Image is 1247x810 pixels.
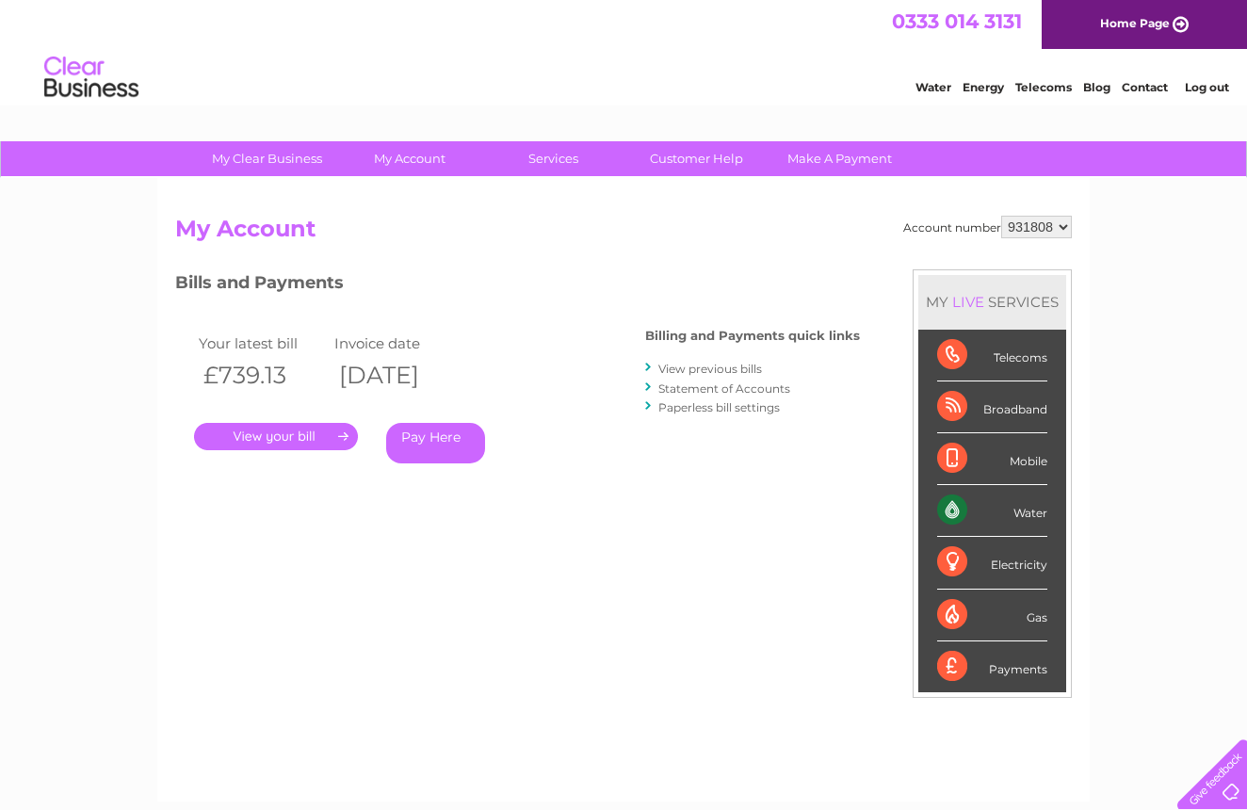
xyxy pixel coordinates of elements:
td: Invoice date [330,331,465,356]
a: Customer Help [619,141,774,176]
th: [DATE] [330,356,465,395]
a: Blog [1083,80,1110,94]
a: Make A Payment [762,141,917,176]
a: Telecoms [1015,80,1072,94]
h4: Billing and Payments quick links [645,329,860,343]
div: Payments [937,641,1047,692]
div: Electricity [937,537,1047,589]
img: logo.png [43,49,139,106]
div: LIVE [948,293,988,311]
a: Pay Here [386,423,485,463]
div: Mobile [937,433,1047,485]
a: Contact [1122,80,1168,94]
div: Clear Business is a trading name of Verastar Limited (registered in [GEOGRAPHIC_DATA] No. 3667643... [180,10,1070,91]
div: Account number [903,216,1072,238]
div: MY SERVICES [918,275,1066,329]
a: 0333 014 3131 [892,9,1022,33]
a: My Clear Business [189,141,345,176]
a: Energy [963,80,1004,94]
div: Broadband [937,381,1047,433]
a: . [194,423,358,450]
a: Statement of Accounts [658,381,790,396]
a: Paperless bill settings [658,400,780,414]
td: Your latest bill [194,331,330,356]
div: Telecoms [937,330,1047,381]
a: My Account [332,141,488,176]
a: Log out [1185,80,1229,94]
div: Water [937,485,1047,537]
h2: My Account [175,216,1072,251]
a: Services [476,141,631,176]
th: £739.13 [194,356,330,395]
div: Gas [937,590,1047,641]
a: View previous bills [658,362,762,376]
a: Water [915,80,951,94]
h3: Bills and Payments [175,269,860,302]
